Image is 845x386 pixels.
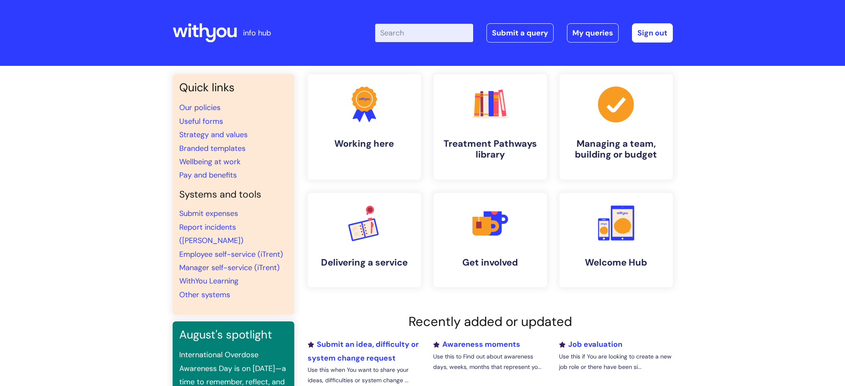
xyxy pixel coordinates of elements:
a: Working here [308,74,421,180]
h3: Quick links [179,81,288,94]
h4: Working here [314,138,414,149]
a: Submit a query [486,23,554,43]
a: Delivering a service [308,193,421,287]
a: Sign out [632,23,673,43]
h3: August's spotlight [179,328,288,341]
a: Report incidents ([PERSON_NAME]) [179,222,243,246]
a: Awareness moments [433,339,520,349]
p: Use this when You want to share your ideas, difficulties or system change ... [308,365,421,386]
h4: Get involved [440,257,540,268]
a: Our policies [179,103,221,113]
a: Useful forms [179,116,223,126]
a: My queries [567,23,619,43]
a: Get involved [434,193,547,287]
h4: Systems and tools [179,189,288,201]
a: Branded templates [179,143,246,153]
a: Manager self-service (iTrent) [179,263,280,273]
a: Welcome Hub [559,193,673,287]
a: Pay and benefits [179,170,237,180]
h4: Delivering a service [314,257,414,268]
h4: Welcome Hub [566,257,666,268]
a: Employee self-service (iTrent) [179,249,283,259]
p: Use this if You are looking to create a new job role or there have been si... [559,351,672,372]
a: Treatment Pathways library [434,74,547,180]
a: Wellbeing at work [179,157,241,167]
h4: Treatment Pathways library [440,138,540,160]
p: info hub [243,26,271,40]
a: Job evaluation [559,339,622,349]
a: WithYou Learning [179,276,238,286]
a: Submit an idea, difficulty or system change request [308,339,419,363]
p: Use this to Find out about awareness days, weeks, months that represent yo... [433,351,547,372]
a: Strategy and values [179,130,248,140]
h4: Managing a team, building or budget [566,138,666,160]
h2: Recently added or updated [308,314,673,329]
a: Managing a team, building or budget [559,74,673,180]
div: | - [375,23,673,43]
a: Other systems [179,290,230,300]
input: Search [375,24,473,42]
a: Submit expenses [179,208,238,218]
